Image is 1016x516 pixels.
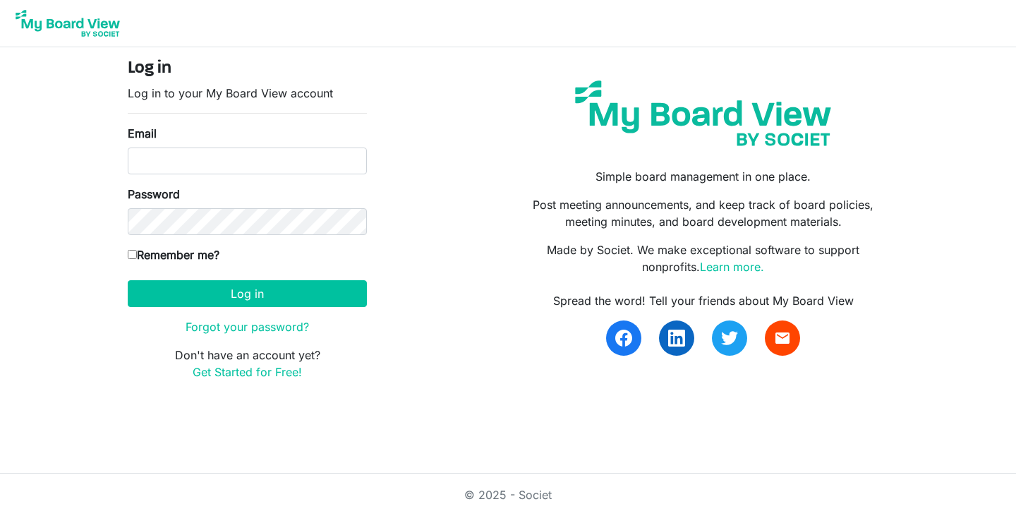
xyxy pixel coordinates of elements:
img: my-board-view-societ.svg [564,70,842,157]
p: Log in to your My Board View account [128,85,367,102]
a: email [765,320,800,356]
span: email [774,330,791,347]
label: Remember me? [128,246,219,263]
p: Simple board management in one place. [519,168,888,185]
a: © 2025 - Societ [464,488,552,502]
a: Get Started for Free! [193,365,302,379]
p: Made by Societ. We make exceptional software to support nonprofits. [519,241,888,275]
label: Password [128,186,180,203]
a: Forgot your password? [186,320,309,334]
img: My Board View Logo [11,6,124,41]
label: Email [128,125,157,142]
button: Log in [128,280,367,307]
a: Learn more. [700,260,764,274]
img: twitter.svg [721,330,738,347]
input: Remember me? [128,250,137,259]
h4: Log in [128,59,367,79]
img: linkedin.svg [668,330,685,347]
img: facebook.svg [615,330,632,347]
p: Post meeting announcements, and keep track of board policies, meeting minutes, and board developm... [519,196,888,230]
div: Spread the word! Tell your friends about My Board View [519,292,888,309]
p: Don't have an account yet? [128,347,367,380]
